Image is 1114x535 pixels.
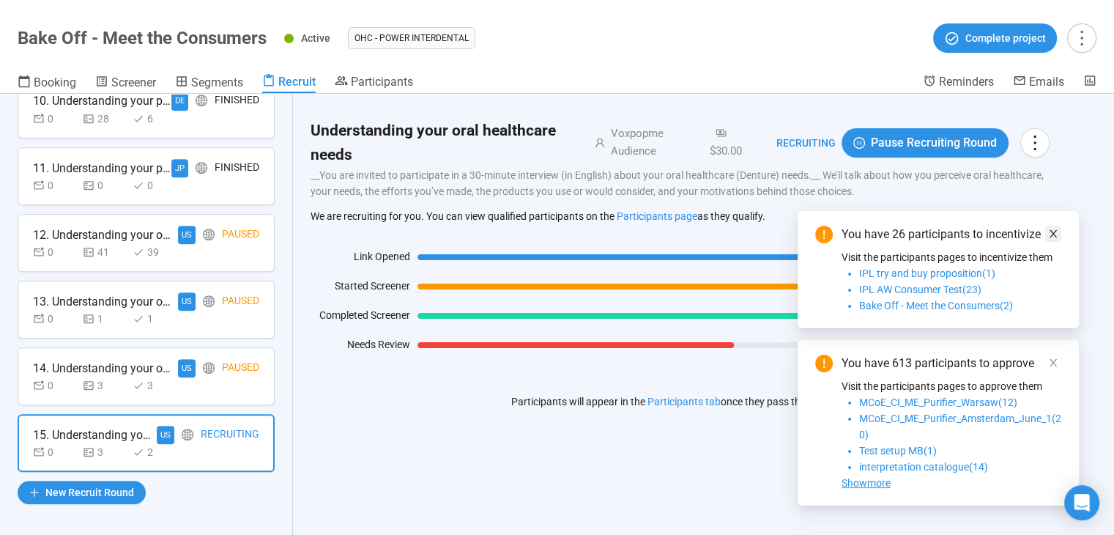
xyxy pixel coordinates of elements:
[133,244,177,260] div: 39
[33,92,171,110] div: 10. Understanding your personal care needs
[926,339,1050,355] h4: Recruitment goal progress
[1029,75,1064,89] span: Emails
[201,426,259,444] div: Recruiting
[203,229,215,240] span: global
[33,244,77,260] div: 0
[859,300,1013,311] span: Bake Off - Meet the Consumers(2)
[215,92,259,110] div: Finished
[605,125,704,160] div: Voxpopme Audience
[335,74,413,92] a: Participants
[33,292,172,311] div: 13. Understanding your oral healthcare needs
[157,426,174,444] div: US
[262,74,316,93] a: Recruit
[859,267,995,279] span: IPL try and buy proposition(1)
[815,355,833,372] span: exclamation-circle
[34,75,76,89] span: Booking
[311,248,410,270] div: Link Opened
[18,28,267,48] h1: Bake Off - Meet the Consumers
[33,111,77,127] div: 0
[83,377,127,394] div: 3
[278,75,316,89] span: Recruit
[45,484,134,501] span: New Recruit Round
[111,75,156,89] span: Screener
[222,292,259,311] div: Paused
[18,74,76,93] a: Booking
[859,284,981,295] span: IPL AW Consumer Test(23)
[178,359,196,377] div: US
[311,167,1050,199] p: __You are invited to participate in a 30-minute interview (in English) about your oral healthcare...
[842,128,1009,158] button: pause-circlePause Recruiting Round
[301,32,330,44] span: Active
[182,429,193,440] span: global
[853,137,865,149] span: pause-circle
[871,133,997,152] span: Pause Recruiting Round
[33,226,172,244] div: 12. Understanding your oral healthcare needs
[1020,128,1050,158] button: more
[191,75,243,89] span: Segments
[351,75,413,89] span: Participants
[311,119,577,167] h2: Understanding your oral healthcare needs
[33,426,157,444] div: 15. Understanding your oral healthcare needs
[83,111,127,127] div: 28
[33,177,77,193] div: 0
[1064,485,1099,520] div: Open Intercom Messenger
[511,394,849,410] p: Participants will appear in the once they pass the screener.
[1025,133,1044,152] span: more
[18,481,146,504] button: plusNew Recruit Round
[923,74,994,92] a: Reminders
[133,311,177,327] div: 1
[859,413,1061,440] span: MCoE_CI_ME_Purifier_Amsterdam_June_1(20)
[939,75,994,89] span: Reminders
[617,210,697,222] a: Participants page
[203,362,215,374] span: global
[842,249,1061,265] p: Visit the participants pages to incentivize them
[33,359,172,377] div: 14. Understanding your oral healthcare needs
[33,159,171,177] div: 11. Understanding your personal care needs
[704,125,759,160] div: $30.00
[842,477,891,489] span: Showmore
[95,74,156,93] a: Screener
[175,74,243,93] a: Segments
[171,159,188,177] div: JP
[133,377,177,394] div: 3
[311,210,1050,223] p: We are recruiting for you. You can view qualified participants on the as they qualify.
[29,487,40,498] span: plus
[859,396,1017,408] span: MCoE_CI_ME_Purifier_Warsaw(12)
[354,31,469,45] span: OHC - Power Interdental
[196,95,207,106] span: global
[1013,74,1064,92] a: Emails
[311,336,410,358] div: Needs Review
[842,378,1061,394] p: Visit the participants pages to approve them
[83,444,127,460] div: 3
[83,311,127,327] div: 1
[83,177,127,193] div: 0
[178,292,196,311] div: US
[1067,23,1096,53] button: more
[133,111,177,127] div: 6
[1072,28,1091,48] span: more
[178,226,196,244] div: US
[647,396,721,407] a: Participants tab
[842,355,1061,372] div: You have 613 participants to approve
[311,278,410,300] div: Started Screener
[759,135,836,151] div: Recruiting
[33,377,77,394] div: 0
[933,23,1057,53] button: Complete project
[965,30,1046,46] span: Complete project
[196,162,207,174] span: global
[222,359,259,377] div: Paused
[859,445,937,457] span: Test setup MB(1)
[311,307,410,329] div: Completed Screener
[577,138,605,148] span: user
[859,461,988,473] span: interpretation catalogue(14)
[83,244,127,260] div: 41
[133,177,177,193] div: 0
[171,92,188,110] div: DE
[842,226,1061,243] div: You have 26 participants to incentivize
[203,295,215,307] span: global
[33,444,77,460] div: 0
[815,226,833,243] span: exclamation-circle
[133,444,177,460] div: 2
[33,311,77,327] div: 0
[222,226,259,244] div: Paused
